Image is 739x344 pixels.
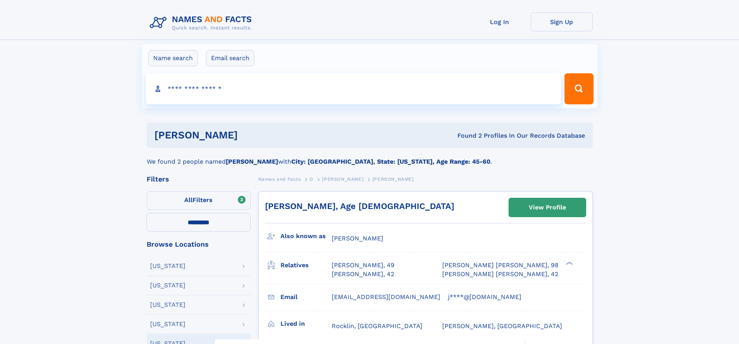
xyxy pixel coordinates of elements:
img: Logo Names and Facts [147,12,258,33]
a: [PERSON_NAME], 42 [332,270,394,278]
a: [PERSON_NAME] [322,174,363,184]
label: Filters [147,191,251,210]
h1: [PERSON_NAME] [154,130,348,140]
a: Names and Facts [258,174,301,184]
div: Filters [147,176,251,183]
a: [PERSON_NAME], Age [DEMOGRAPHIC_DATA] [265,201,454,211]
a: [PERSON_NAME], 49 [332,261,395,270]
h3: Email [280,290,332,304]
a: [PERSON_NAME] [PERSON_NAME], 98 [442,261,559,270]
div: [US_STATE] [150,263,185,269]
a: View Profile [509,198,586,217]
button: Search Button [564,73,593,104]
a: Sign Up [531,12,593,31]
span: [PERSON_NAME] [372,176,414,182]
a: D [310,174,313,184]
span: D [310,176,313,182]
div: [US_STATE] [150,302,185,308]
h3: Also known as [280,230,332,243]
input: search input [146,73,561,104]
label: Name search [148,50,198,66]
b: City: [GEOGRAPHIC_DATA], State: [US_STATE], Age Range: 45-60 [291,158,490,165]
h3: Lived in [280,317,332,330]
div: Browse Locations [147,241,251,248]
h3: Relatives [280,259,332,272]
b: [PERSON_NAME] [226,158,278,165]
a: [PERSON_NAME] [PERSON_NAME], 42 [442,270,558,278]
div: Found 2 Profiles In Our Records Database [348,131,585,140]
span: [PERSON_NAME] [322,176,363,182]
span: [PERSON_NAME] [332,235,383,242]
div: We found 2 people named with . [147,148,593,166]
span: [EMAIL_ADDRESS][DOMAIN_NAME] [332,293,440,301]
span: [PERSON_NAME], [GEOGRAPHIC_DATA] [442,322,562,330]
div: [US_STATE] [150,321,185,327]
label: Email search [206,50,254,66]
div: View Profile [529,199,566,216]
a: Log In [469,12,531,31]
div: [US_STATE] [150,282,185,289]
div: ❯ [564,261,573,266]
span: Rocklin, [GEOGRAPHIC_DATA] [332,322,422,330]
span: All [184,196,192,204]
